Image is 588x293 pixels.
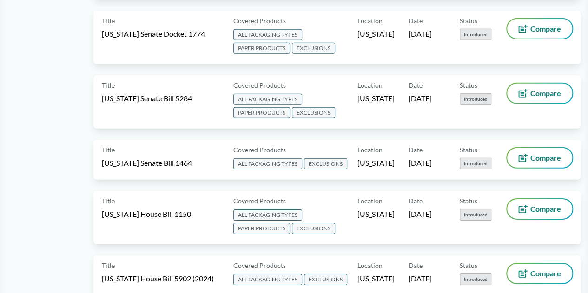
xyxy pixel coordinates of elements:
span: [US_STATE] Senate Docket 1774 [102,29,205,39]
button: Compare [507,148,572,168]
span: Date [409,260,423,270]
span: Status [460,196,477,206]
button: Compare [507,199,572,219]
span: Compare [530,90,561,97]
span: Covered Products [233,196,286,206]
span: [US_STATE] Senate Bill 1464 [102,158,192,168]
span: Title [102,260,115,270]
span: Title [102,145,115,155]
span: EXCLUSIONS [292,43,335,54]
span: Compare [530,205,561,213]
span: Status [460,16,477,26]
span: ALL PACKAGING TYPES [233,158,302,169]
span: Introduced [460,93,491,105]
span: Introduced [460,209,491,221]
span: Compare [530,25,561,33]
span: [DATE] [409,273,432,284]
span: Title [102,196,115,206]
span: Title [102,16,115,26]
span: Title [102,80,115,90]
span: EXCLUSIONS [292,107,335,118]
button: Compare [507,19,572,39]
button: Compare [507,84,572,103]
span: Covered Products [233,80,286,90]
span: Location [357,260,383,270]
span: [US_STATE] [357,273,395,284]
span: Covered Products [233,260,286,270]
span: [US_STATE] House Bill 1150 [102,209,191,219]
span: [US_STATE] [357,158,395,168]
span: Introduced [460,158,491,169]
span: [US_STATE] [357,209,395,219]
span: [DATE] [409,93,432,104]
span: PAPER PRODUCTS [233,43,290,54]
span: Location [357,196,383,206]
span: Date [409,196,423,206]
span: Status [460,145,477,155]
span: Location [357,80,383,90]
span: PAPER PRODUCTS [233,107,290,118]
span: EXCLUSIONS [304,158,347,169]
span: ALL PACKAGING TYPES [233,94,302,105]
span: Status [460,80,477,90]
span: Date [409,80,423,90]
span: [US_STATE] House Bill 5902 (2024) [102,273,214,284]
span: Introduced [460,273,491,285]
span: ALL PACKAGING TYPES [233,274,302,285]
span: [US_STATE] [357,93,395,104]
span: Location [357,16,383,26]
span: Date [409,16,423,26]
span: Introduced [460,29,491,40]
span: [US_STATE] Senate Bill 5284 [102,93,192,104]
span: EXCLUSIONS [292,223,335,234]
span: ALL PACKAGING TYPES [233,29,302,40]
span: PAPER PRODUCTS [233,223,290,234]
span: Status [460,260,477,270]
span: Location [357,145,383,155]
span: ALL PACKAGING TYPES [233,209,302,221]
span: Covered Products [233,145,286,155]
span: Compare [530,154,561,162]
span: [DATE] [409,209,432,219]
span: EXCLUSIONS [304,274,347,285]
span: [DATE] [409,29,432,39]
span: Date [409,145,423,155]
span: Compare [530,270,561,277]
button: Compare [507,264,572,283]
span: Covered Products [233,16,286,26]
span: [DATE] [409,158,432,168]
span: [US_STATE] [357,29,395,39]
